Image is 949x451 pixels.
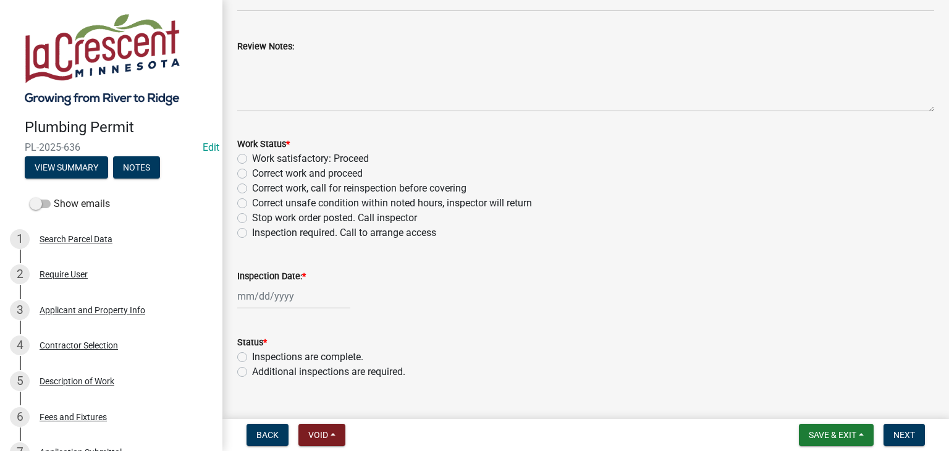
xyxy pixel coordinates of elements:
wm-modal-confirm: Notes [113,163,160,173]
button: Back [247,424,289,446]
wm-modal-confirm: Edit Application Number [203,141,219,153]
div: Description of Work [40,377,114,386]
button: Save & Exit [799,424,874,446]
span: Back [256,430,279,440]
div: 1 [10,229,30,249]
img: City of La Crescent, Minnesota [25,13,180,106]
label: Status [237,339,267,347]
div: Require User [40,270,88,279]
label: Review Notes: [237,43,294,51]
label: Inspection required. Call to arrange access [252,225,436,240]
label: Correct unsafe condition within noted hours, inspector will return [252,196,532,211]
label: Show emails [30,196,110,211]
input: mm/dd/yyyy [237,284,350,309]
span: PL-2025-636 [25,141,198,153]
span: Void [308,430,328,440]
label: Work satisfactory: Proceed [252,151,369,166]
div: 3 [10,300,30,320]
button: Notes [113,156,160,179]
div: Applicant and Property Info [40,306,145,314]
label: Correct work, call for reinspection before covering [252,181,466,196]
button: Void [298,424,345,446]
div: Search Parcel Data [40,235,112,243]
div: 2 [10,264,30,284]
label: Correct work and proceed [252,166,363,181]
span: Next [893,430,915,440]
label: Stop work order posted. Call inspector [252,211,417,225]
label: Work Status [237,140,290,149]
button: View Summary [25,156,108,179]
div: Fees and Fixtures [40,413,107,421]
span: Save & Exit [809,430,856,440]
div: 6 [10,407,30,427]
div: Contractor Selection [40,341,118,350]
div: 5 [10,371,30,391]
h4: Plumbing Permit [25,119,213,137]
label: Inspections are complete. [252,350,363,365]
div: 4 [10,335,30,355]
label: Inspection Date: [237,272,306,281]
label: Additional inspections are required. [252,365,405,379]
button: Next [884,424,925,446]
wm-modal-confirm: Summary [25,163,108,173]
a: Edit [203,141,219,153]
